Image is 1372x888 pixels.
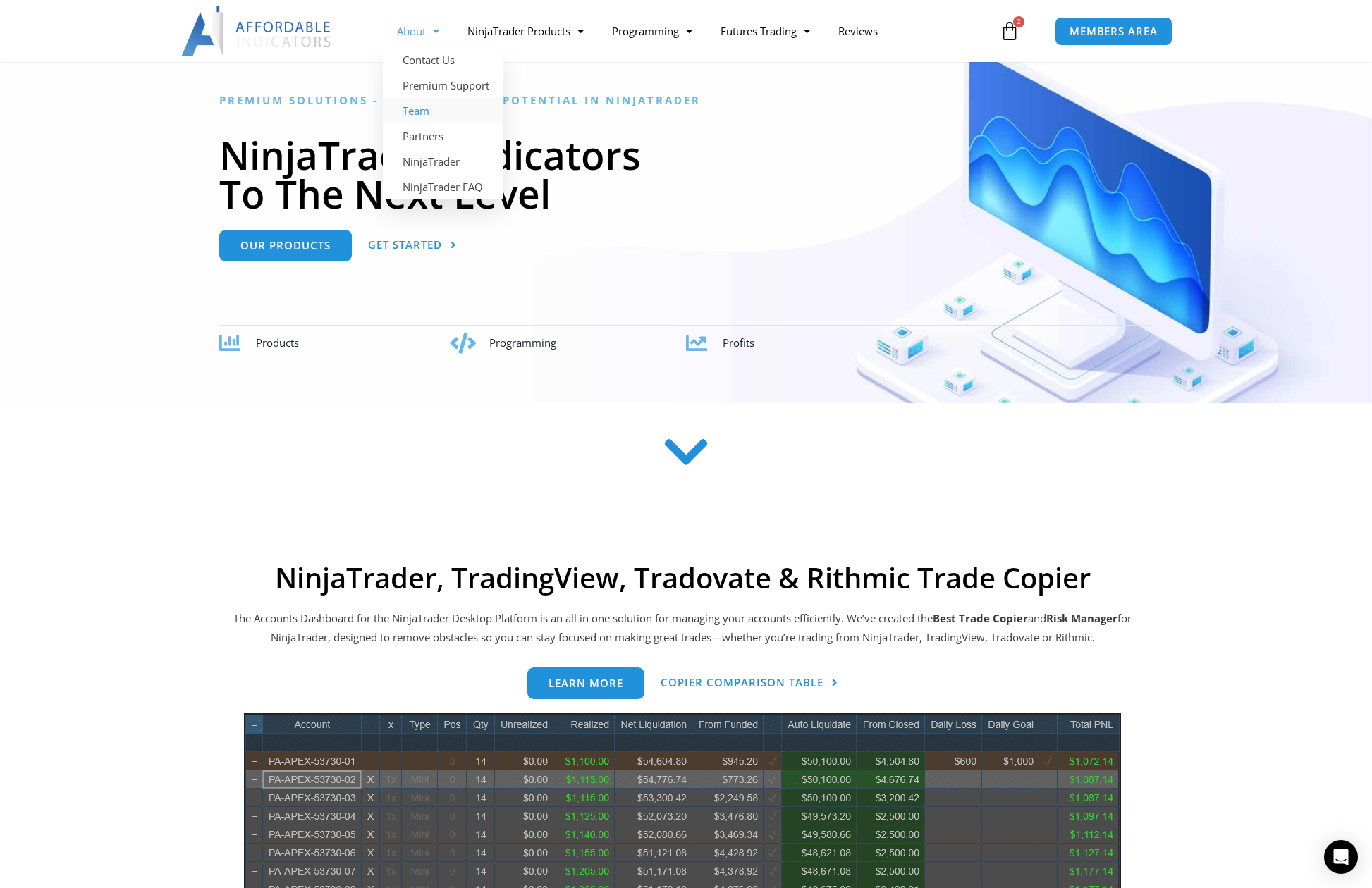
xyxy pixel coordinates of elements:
span: Profits [723,335,754,350]
a: Get Started [368,230,457,261]
span: Get Started [368,240,442,250]
a: Contact Us [383,47,503,73]
a: About [383,15,453,47]
span: Our Products [240,240,331,251]
h2: NinjaTrader, TradingView, Tradovate & Rithmic Trade Copier [231,561,1134,595]
strong: Risk Manager [1046,611,1117,625]
p: The Accounts Dashboard for the NinjaTrader Desktop Platform is an all in one solution for managin... [231,609,1134,648]
span: Programming [489,335,556,350]
a: Reviews [824,15,892,47]
a: Learn more [527,667,644,699]
a: Programming [598,15,706,47]
h6: Premium Solutions - Unlocking the Potential in NinjaTrader [219,94,1153,107]
a: Futures Trading [706,15,824,47]
span: Learn more [549,678,623,689]
a: NinjaTrader Products [453,15,598,47]
ul: About [383,47,503,199]
span: 2 [1013,16,1024,27]
a: Team [383,98,503,123]
span: Products [256,335,299,350]
a: NinjaTrader [383,149,503,174]
img: LogoAI | Affordable Indicators – NinjaTrader [181,6,333,56]
a: 2 [979,11,1041,51]
span: Copier Comparison Table [661,677,823,688]
a: Premium Support [383,73,503,98]
a: Copier Comparison Table [661,667,838,699]
h1: NinjaTrader Indicators To The Next Level [219,135,1153,213]
a: Our Products [219,230,352,261]
a: MEMBERS AREA [1055,17,1172,46]
a: NinjaTrader FAQ [383,174,503,199]
b: Best Trade Copier [933,611,1028,625]
a: Partners [383,123,503,149]
span: MEMBERS AREA [1070,26,1158,37]
nav: Menu [383,15,996,47]
div: Open Intercom Messenger [1324,840,1358,874]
